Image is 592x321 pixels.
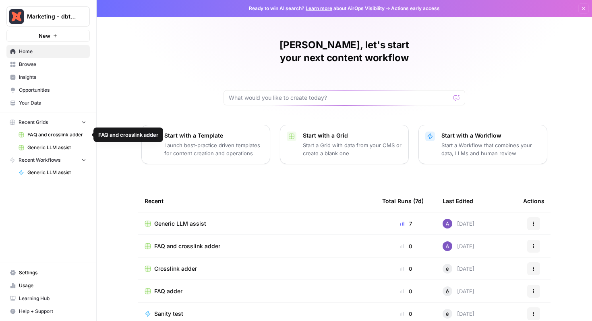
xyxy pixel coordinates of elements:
span: Marketing - dbt Labs [27,12,76,21]
div: Total Runs (7d) [382,190,424,212]
span: Generic LLM assist [154,220,206,228]
a: Generic LLM assist [145,220,369,228]
p: Start with a Template [164,132,263,140]
p: Start with a Grid [303,132,402,140]
a: FAQ and crosslink adder [15,128,90,141]
button: Start with a GridStart a Grid with data from your CMS or create a blank one [280,125,409,164]
button: Start with a TemplateLaunch best-practice driven templates for content creation and operations [141,125,270,164]
span: Settings [19,269,86,276]
span: Generic LLM assist [27,144,86,151]
span: Generic LLM assist [27,169,86,176]
div: 7 [382,220,430,228]
p: Start a Grid with data from your CMS or create a blank one [303,141,402,157]
a: Opportunities [6,84,90,97]
span: FAQ adder [154,287,182,295]
img: ds5agqbb51quigwrniu38uwj0doi [443,219,452,228]
span: Crosslink adder [154,265,197,273]
a: Learn more [306,5,332,11]
span: Help + Support [19,308,86,315]
span: Your Data [19,99,86,107]
a: Generic LLM assist [15,166,90,179]
div: Recent [145,190,369,212]
a: Home [6,45,90,58]
button: Help + Support [6,305,90,318]
a: Usage [6,279,90,292]
span: Recent Grids [19,119,48,126]
a: FAQ adder [145,287,369,295]
span: Insights [19,74,86,81]
div: 0 [382,265,430,273]
button: Workspace: Marketing - dbt Labs [6,6,90,27]
span: é [446,310,449,318]
p: Start a Workflow that combines your data, LLMs and human review [441,141,540,157]
div: 0 [382,310,430,318]
button: Recent Workflows [6,154,90,166]
div: [DATE] [443,264,474,274]
p: Launch best-practice driven templates for content creation and operations [164,141,263,157]
a: Crosslink adder [145,265,369,273]
p: Start with a Workflow [441,132,540,140]
span: é [446,287,449,295]
span: Learning Hub [19,295,86,302]
a: Your Data [6,97,90,109]
span: Ready to win AI search? about AirOps Visibility [249,5,385,12]
button: New [6,30,90,42]
button: Recent Grids [6,116,90,128]
div: [DATE] [443,219,474,228]
div: Last Edited [443,190,473,212]
div: 0 [382,242,430,250]
span: Opportunities [19,86,86,94]
h1: [PERSON_NAME], let's start your next content workflow [224,39,465,64]
a: FAQ and crosslink adder [145,242,369,250]
a: Generic LLM assist [15,141,90,154]
a: Insights [6,71,90,84]
span: Home [19,48,86,55]
span: New [39,32,50,40]
a: Settings [6,266,90,279]
a: Sanity test [145,310,369,318]
div: Actions [523,190,544,212]
span: Browse [19,61,86,68]
span: Usage [19,282,86,289]
div: [DATE] [443,286,474,296]
a: Browse [6,58,90,71]
button: Start with a WorkflowStart a Workflow that combines your data, LLMs and human review [418,125,547,164]
img: Marketing - dbt Labs Logo [9,9,24,24]
span: Sanity test [154,310,183,318]
div: [DATE] [443,241,474,251]
span: FAQ and crosslink adder [154,242,220,250]
a: Learning Hub [6,292,90,305]
img: ds5agqbb51quigwrniu38uwj0doi [443,241,452,251]
span: FAQ and crosslink adder [27,131,86,138]
span: Recent Workflows [19,156,60,164]
span: é [446,265,449,273]
div: 0 [382,287,430,295]
input: What would you like to create today? [229,94,450,102]
div: [DATE] [443,309,474,319]
span: Actions early access [391,5,440,12]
